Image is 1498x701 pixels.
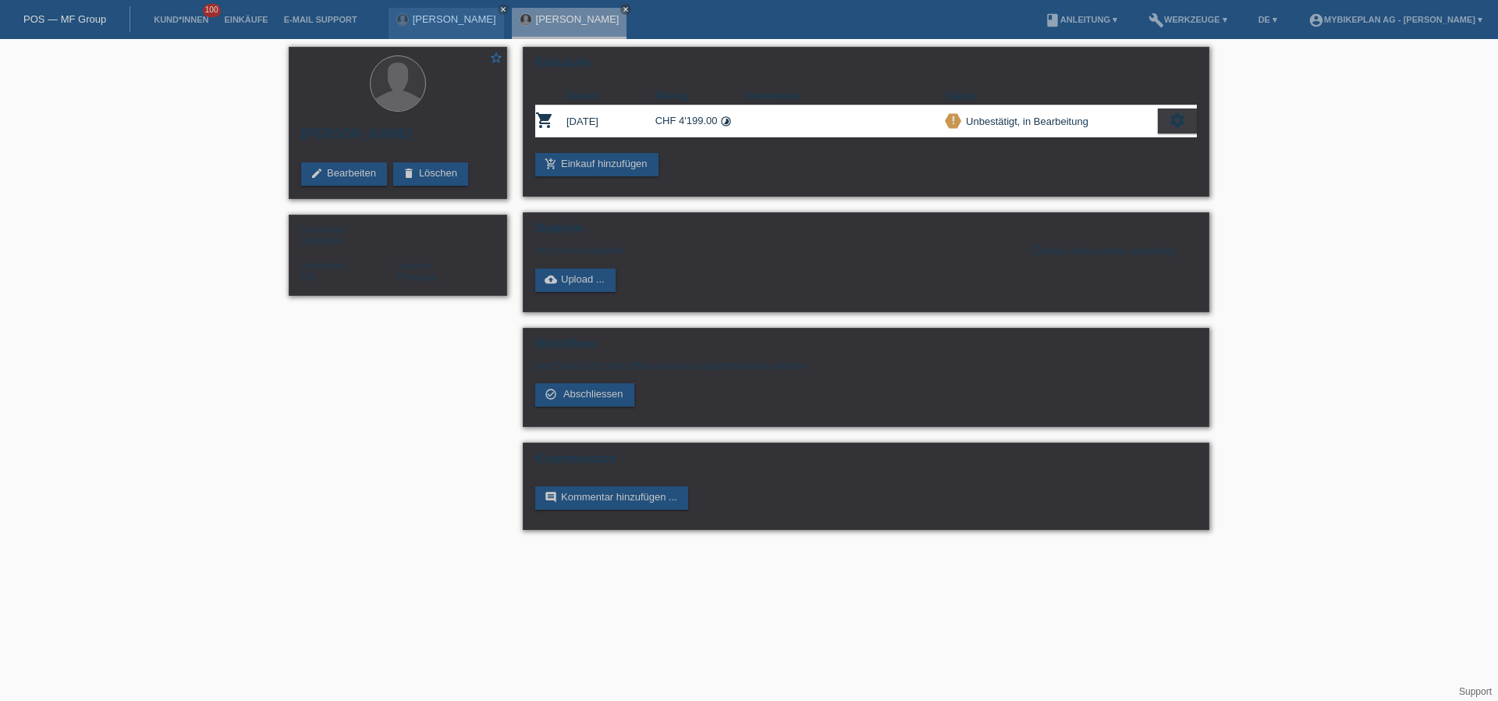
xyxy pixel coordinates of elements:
[545,273,557,286] i: cloud_upload
[413,13,496,25] a: [PERSON_NAME]
[1169,112,1186,129] i: settings
[1251,15,1285,24] a: DE ▾
[535,451,1197,475] h2: Kommentare
[535,55,1197,79] h2: Einkäufe
[489,51,503,65] i: star_border
[961,113,1088,130] div: Unbestätigt, in Bearbeitung
[545,388,557,400] i: check_circle_outline
[535,360,1197,372] p: Der Einkauf ist noch offen und muss abgeschlossen werden.
[535,336,1197,360] h2: Workflow
[301,225,344,234] span: Geschlecht
[393,162,468,186] a: deleteLöschen
[945,87,1158,105] th: Status
[535,269,616,292] a: cloud_uploadUpload ...
[620,4,631,15] a: close
[216,15,275,24] a: Einkäufe
[301,162,387,186] a: editBearbeiten
[1301,15,1490,24] a: account_circleMybikeplan AG - [PERSON_NAME] ▾
[536,13,619,25] a: [PERSON_NAME]
[545,491,557,504] i: comment
[566,105,655,137] td: [DATE]
[1031,244,1197,257] div: Keine Dokumente notwendig
[23,13,106,25] a: POS — MF Group
[1459,686,1492,697] a: Support
[301,223,398,247] div: Männlich
[311,167,323,180] i: edit
[301,271,316,283] span: Schweiz
[1141,15,1235,24] a: buildWerkzeuge ▾
[655,87,744,105] th: Betrag
[1045,12,1060,28] i: book
[146,15,216,24] a: Kund*innen
[301,126,495,150] h2: [PERSON_NAME]
[535,111,554,130] i: POSP00026243
[535,153,658,176] a: add_shopping_cartEinkauf hinzufügen
[489,51,503,67] a: star_border
[563,388,623,400] span: Abschliessen
[1037,15,1125,24] a: bookAnleitung ▾
[655,105,744,137] td: CHF 4'199.00
[403,167,415,180] i: delete
[301,261,344,270] span: Nationalität
[535,221,1197,244] h2: Dateien
[535,383,634,407] a: check_circle_outline Abschliessen
[720,116,732,127] i: Fixe Raten (48 Raten)
[535,244,1012,256] div: Noch keine Dateien
[398,271,437,283] span: Français
[1148,12,1164,28] i: build
[744,87,945,105] th: Kommentar
[948,115,959,126] i: priority_high
[1308,12,1324,28] i: account_circle
[203,4,222,17] span: 100
[535,486,688,510] a: commentKommentar hinzufügen ...
[499,5,507,13] i: close
[276,15,365,24] a: E-Mail Support
[1031,244,1044,257] i: info_outline
[622,5,630,13] i: close
[398,261,430,270] span: Sprache
[566,87,655,105] th: Datum
[498,4,509,15] a: close
[545,158,557,170] i: add_shopping_cart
